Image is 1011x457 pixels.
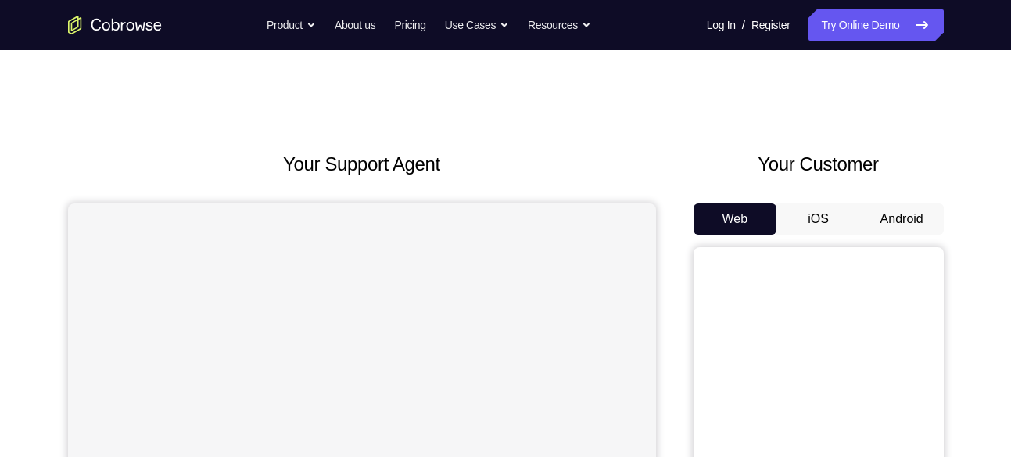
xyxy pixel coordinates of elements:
[751,9,790,41] a: Register
[694,150,944,178] h2: Your Customer
[335,9,375,41] a: About us
[68,16,162,34] a: Go to the home page
[528,9,591,41] button: Resources
[694,203,777,235] button: Web
[707,9,736,41] a: Log In
[445,9,509,41] button: Use Cases
[742,16,745,34] span: /
[860,203,944,235] button: Android
[776,203,860,235] button: iOS
[808,9,943,41] a: Try Online Demo
[68,150,656,178] h2: Your Support Agent
[394,9,425,41] a: Pricing
[267,9,316,41] button: Product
